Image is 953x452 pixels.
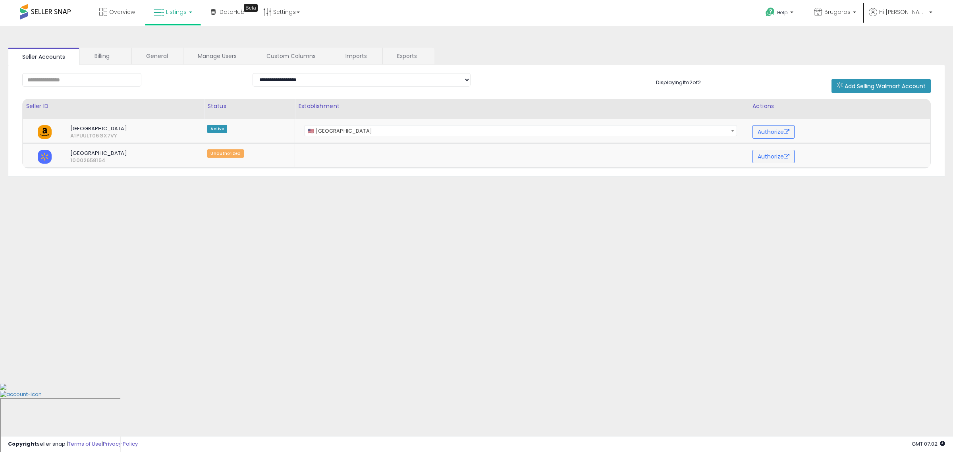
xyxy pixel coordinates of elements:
span: [GEOGRAPHIC_DATA] [64,125,186,132]
span: Displaying 1 to 2 of 2 [656,79,701,86]
span: 🇺🇸 United States [304,125,737,136]
a: Seller Accounts [8,48,79,65]
i: Get Help [765,7,775,17]
button: Add Selling Walmart Account [831,79,931,93]
button: Authorize [752,150,795,163]
span: DataHub [220,8,245,16]
span: Unauthorized [207,149,244,158]
button: Authorize [752,125,795,139]
img: walmart.png [38,150,52,164]
span: 10002658154 [64,157,85,164]
span: Help [777,9,788,16]
a: Hi [PERSON_NAME] [869,8,932,26]
span: Overview [109,8,135,16]
a: Imports [331,48,382,64]
a: General [132,48,182,64]
div: Seller ID [26,102,201,110]
span: Hi [PERSON_NAME] [879,8,927,16]
span: A1PUULT06GX7VY [64,132,85,139]
span: Add Selling Walmart Account [845,82,926,90]
div: Tooltip anchor [244,4,258,12]
span: Brugbros [824,8,851,16]
div: Establishment [298,102,746,110]
span: Listings [166,8,187,16]
span: [GEOGRAPHIC_DATA] [64,150,186,157]
a: Billing [80,48,131,64]
img: amazon.png [38,125,52,139]
a: Help [759,1,801,26]
div: Status [207,102,291,110]
span: 🇺🇸 United States [305,126,737,137]
a: Manage Users [183,48,251,64]
div: Actions [752,102,927,110]
a: Custom Columns [252,48,330,64]
span: Active [207,125,227,133]
a: Exports [383,48,434,64]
